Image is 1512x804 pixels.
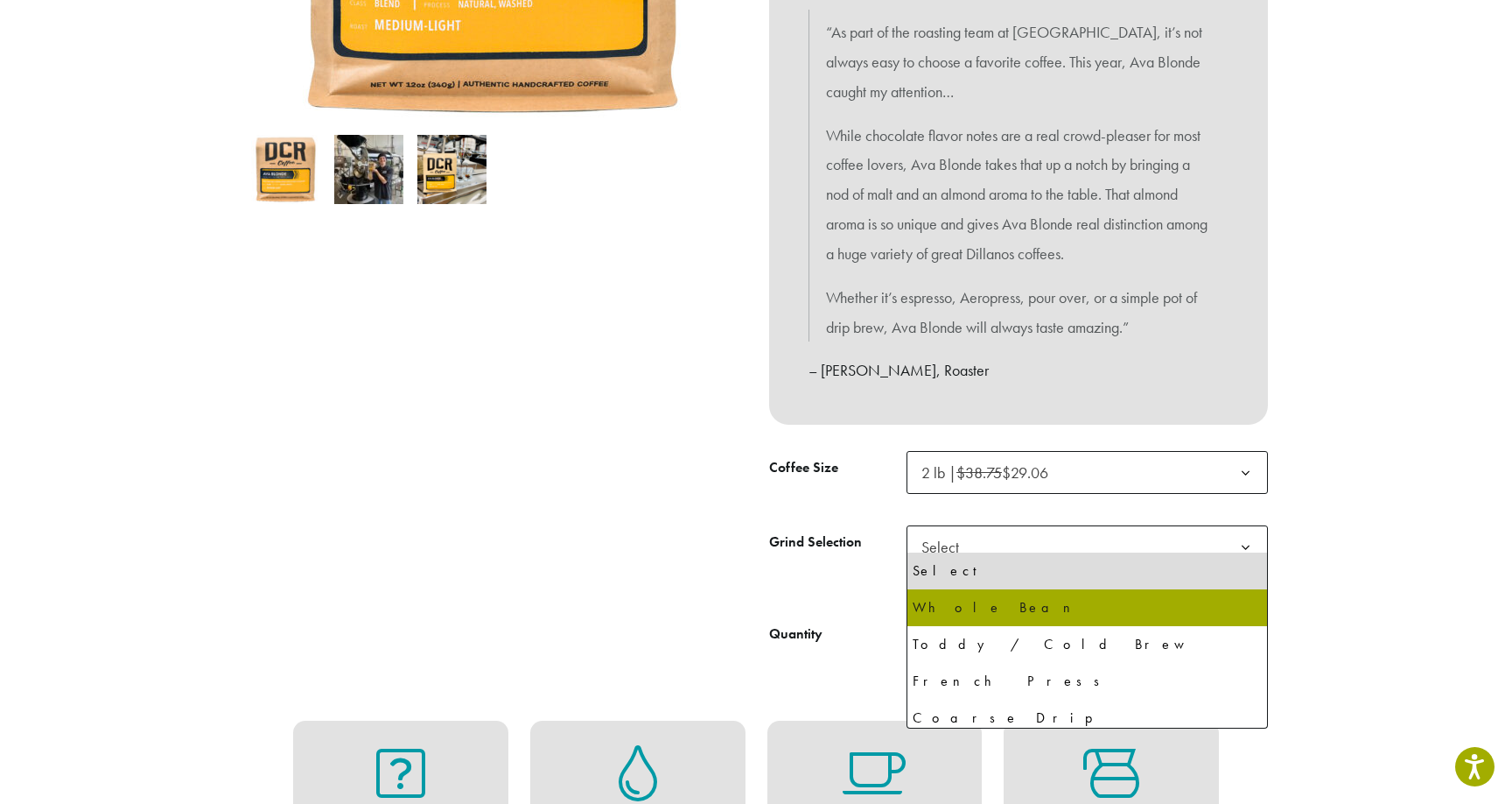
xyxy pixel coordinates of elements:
div: Whole Bean [913,595,1262,621]
div: Coarse Drip [913,705,1262,731]
span: 2 lb | $38.75 $29.06 [914,455,1066,490]
img: Ava Blonde [251,135,320,204]
span: Select [914,530,976,564]
li: Select [907,553,1267,589]
label: Coffee Size [769,455,906,481]
del: $38.75 [956,462,1002,483]
div: Quantity [769,624,822,645]
label: Grind Selection [769,530,906,555]
span: 2 lb | $38.75 $29.06 [906,451,1268,494]
div: French Press [913,668,1262,695]
span: Select [906,525,1268,568]
p: While chocolate flavor notes are a real crowd-pleaser for most coffee lovers, Ava Blonde takes th... [826,121,1211,269]
img: Ava Blonde - Image 2 [334,135,403,204]
p: – [PERSON_NAME], Roaster [808,356,1228,385]
p: Whether it’s espresso, Aeropress, pour over, or a simple pot of drip brew, Ava Blonde will always... [826,283,1211,342]
div: Toddy / Cold Brew [913,631,1262,658]
span: 2 lb | $29.06 [921,462,1048,483]
img: Ava Blonde - Image 3 [417,135,486,204]
p: “As part of the roasting team at [GEOGRAPHIC_DATA], it’s not always easy to choose a favorite cof... [826,18,1211,106]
